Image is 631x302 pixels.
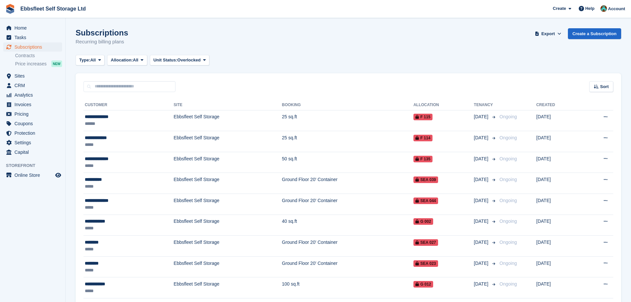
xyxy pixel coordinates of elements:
td: Ebbsfleet Self Storage [174,194,282,215]
span: Overlocked [177,57,201,63]
span: Unit Status: [153,57,177,63]
span: Tasks [14,33,54,42]
a: menu [3,81,62,90]
span: F 114 [413,135,432,141]
td: [DATE] [536,256,581,277]
a: menu [3,42,62,52]
span: [DATE] [474,281,490,288]
span: Price increases [15,61,47,67]
span: Ongoing [500,198,517,203]
td: Ebbsfleet Self Storage [174,173,282,194]
button: Unit Status: Overlocked [150,55,210,66]
button: Type: All [76,55,105,66]
span: Ongoing [500,219,517,224]
span: Pricing [14,109,54,119]
span: SEA 039 [413,176,438,183]
a: Create a Subscription [568,28,621,39]
span: Allocation: [111,57,133,63]
a: Price increases NEW [15,60,62,67]
span: Ongoing [500,114,517,119]
span: All [133,57,138,63]
span: [DATE] [474,176,490,183]
td: [DATE] [536,194,581,215]
td: Ebbsfleet Self Storage [174,256,282,277]
span: [DATE] [474,239,490,246]
span: SEA 023 [413,260,438,267]
span: [DATE] [474,134,490,141]
span: Ongoing [500,281,517,287]
span: F 135 [413,156,432,162]
span: All [90,57,96,63]
img: George Spring [600,5,607,12]
td: [DATE] [536,277,581,298]
span: Help [585,5,595,12]
span: G 012 [413,281,433,288]
td: Ground Floor 20' Container [282,256,413,277]
th: Booking [282,100,413,110]
h1: Subscriptions [76,28,128,37]
span: [DATE] [474,260,490,267]
a: menu [3,23,62,33]
span: Type: [79,57,90,63]
span: [DATE] [474,197,490,204]
a: menu [3,148,62,157]
span: Sort [600,83,609,90]
a: Ebbsfleet Self Storage Ltd [18,3,88,14]
span: Coupons [14,119,54,128]
td: Ebbsfleet Self Storage [174,215,282,236]
span: Settings [14,138,54,147]
span: [DATE] [474,113,490,120]
a: menu [3,171,62,180]
th: Customer [83,100,174,110]
a: menu [3,33,62,42]
td: [DATE] [536,110,581,131]
span: Analytics [14,90,54,100]
th: Tenancy [474,100,497,110]
button: Allocation: All [107,55,147,66]
a: menu [3,119,62,128]
span: G 002 [413,218,433,225]
span: Ongoing [500,261,517,266]
div: NEW [51,60,62,67]
p: Recurring billing plans [76,38,128,46]
span: F 115 [413,114,432,120]
td: 50 sq.ft [282,152,413,173]
span: Home [14,23,54,33]
td: Ground Floor 20' Container [282,194,413,215]
button: Export [534,28,563,39]
span: Ongoing [500,156,517,161]
td: Ebbsfleet Self Storage [174,277,282,298]
td: 100 sq.ft [282,277,413,298]
a: menu [3,90,62,100]
span: Create [553,5,566,12]
td: Ebbsfleet Self Storage [174,152,282,173]
img: stora-icon-8386f47178a22dfd0bd8f6a31ec36ba5ce8667c1dd55bd0f319d3a0aa187defe.svg [5,4,15,14]
span: SEA 027 [413,239,438,246]
td: Ebbsfleet Self Storage [174,131,282,152]
span: [DATE] [474,218,490,225]
td: 40 sq.ft [282,215,413,236]
span: Export [541,31,555,37]
td: Ground Floor 20' Container [282,236,413,257]
td: Ebbsfleet Self Storage [174,236,282,257]
a: menu [3,100,62,109]
span: Capital [14,148,54,157]
td: [DATE] [536,236,581,257]
td: 25 sq.ft [282,110,413,131]
td: Ground Floor 20' Container [282,173,413,194]
a: menu [3,138,62,147]
span: Account [608,6,625,12]
a: menu [3,71,62,81]
span: Sites [14,71,54,81]
th: Site [174,100,282,110]
span: CRM [14,81,54,90]
span: SEA 044 [413,197,438,204]
span: [DATE] [474,155,490,162]
span: Ongoing [500,240,517,245]
span: Subscriptions [14,42,54,52]
span: Ongoing [500,177,517,182]
a: Contracts [15,53,62,59]
td: [DATE] [536,131,581,152]
span: Invoices [14,100,54,109]
td: Ebbsfleet Self Storage [174,110,282,131]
